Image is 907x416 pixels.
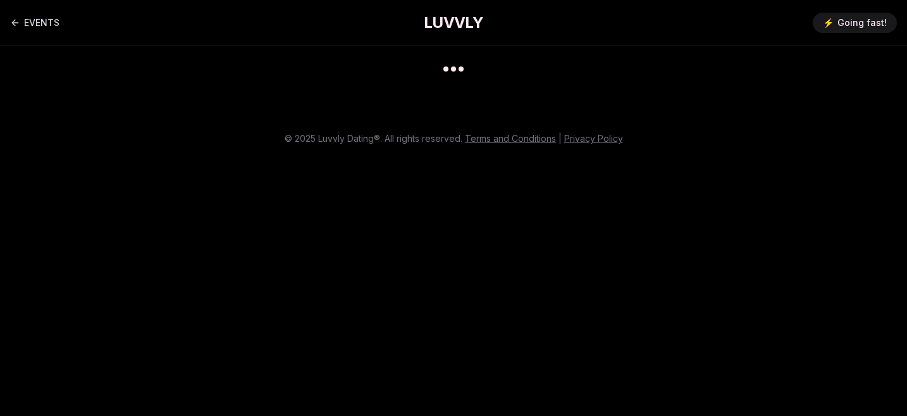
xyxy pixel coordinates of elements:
span: ⚡️ [823,16,834,29]
a: Back to events [10,10,59,35]
a: Terms and Conditions [465,133,556,144]
a: Privacy Policy [564,133,623,144]
span: | [558,133,562,144]
span: Going fast! [837,16,887,29]
a: LUVVLY [424,13,483,33]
